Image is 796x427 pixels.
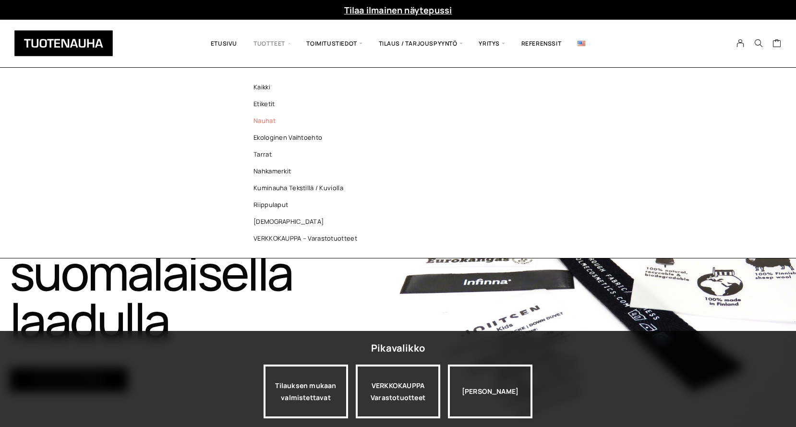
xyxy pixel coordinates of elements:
[772,38,782,50] a: Cart
[238,196,377,213] a: Riippulaput
[371,340,425,357] div: Pikavalikko
[448,365,532,418] div: [PERSON_NAME]
[264,365,348,418] a: Tilauksen mukaan valmistettavat
[731,39,750,48] a: My Account
[513,27,570,60] a: Referenssit
[238,230,377,247] a: VERKKOKAUPPA – Varastotuotteet
[238,96,377,112] a: Etiketit
[356,365,440,418] a: VERKKOKAUPPAVarastotuotteet
[14,30,113,56] img: Tuotenauha Oy
[749,39,768,48] button: Search
[245,27,298,60] span: Tuotteet
[470,27,513,60] span: Yritys
[298,27,370,60] span: Toimitustiedot
[238,112,377,129] a: Nauhat
[371,27,471,60] span: Tilaus / Tarjouspyyntö
[238,163,377,180] a: Nahkamerkit
[238,180,377,196] a: Kuminauha tekstillä / kuviolla
[344,4,452,16] a: Tilaa ilmainen näytepussi
[238,213,377,230] a: [DEMOGRAPHIC_DATA]
[238,146,377,163] a: Tarrat
[238,129,377,146] a: Ekologinen vaihtoehto
[356,365,440,418] div: VERKKOKAUPPA Varastotuotteet
[203,27,245,60] a: Etusivu
[238,79,377,96] a: Kaikki
[578,41,585,46] img: English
